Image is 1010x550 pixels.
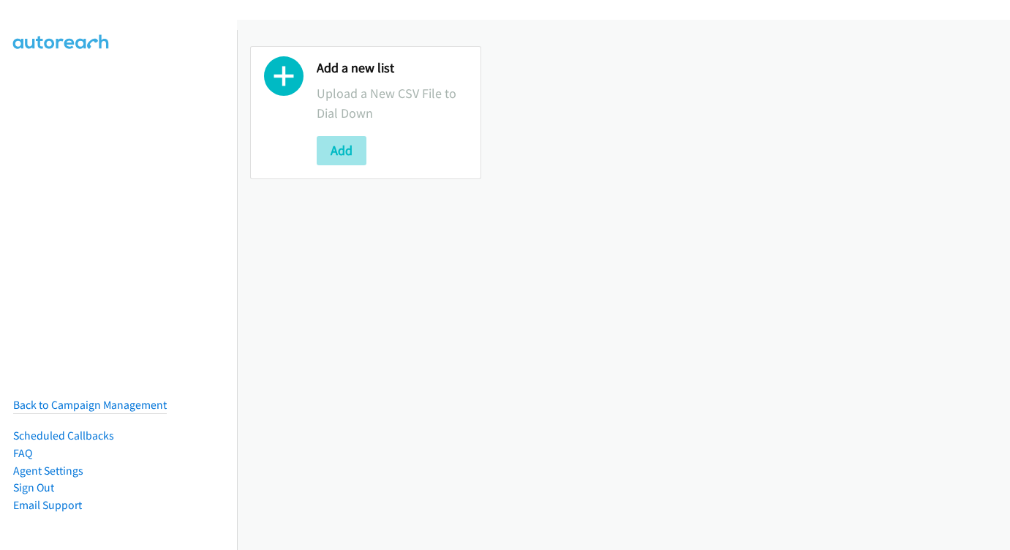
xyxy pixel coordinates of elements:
[13,464,83,478] a: Agent Settings
[13,481,54,494] a: Sign Out
[317,83,467,123] p: Upload a New CSV File to Dial Down
[317,60,467,77] h2: Add a new list
[317,136,366,165] button: Add
[13,498,82,512] a: Email Support
[13,398,167,412] a: Back to Campaign Management
[13,446,32,460] a: FAQ
[13,429,114,442] a: Scheduled Callbacks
